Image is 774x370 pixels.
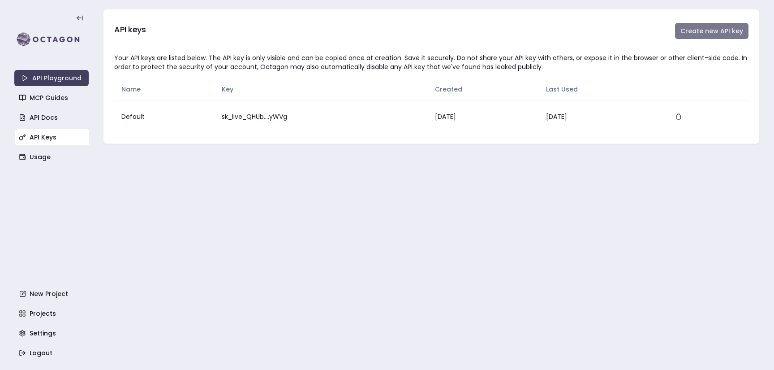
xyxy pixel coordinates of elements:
a: Projects [15,305,90,322]
div: Your API keys are listed below. The API key is only visible and can be copied once at creation. S... [114,53,748,71]
td: Default [114,100,215,133]
th: Last Used [539,78,662,100]
th: Key [215,78,428,100]
td: [DATE] [428,100,539,133]
a: Usage [15,149,90,165]
img: logo-rect-yK7x_WSZ.svg [14,30,89,48]
a: Logout [15,345,90,361]
td: [DATE] [539,100,662,133]
a: API Docs [15,109,90,126]
button: Create new API key [675,23,748,39]
a: MCP Guides [15,90,90,106]
td: sk_live_QHUb....yWVg [215,100,428,133]
th: Name [114,78,215,100]
a: API Keys [15,129,90,145]
th: Created [428,78,539,100]
a: New Project [15,286,90,302]
a: Settings [15,325,90,341]
a: API Playground [14,70,89,86]
h3: API keys [114,23,146,36]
